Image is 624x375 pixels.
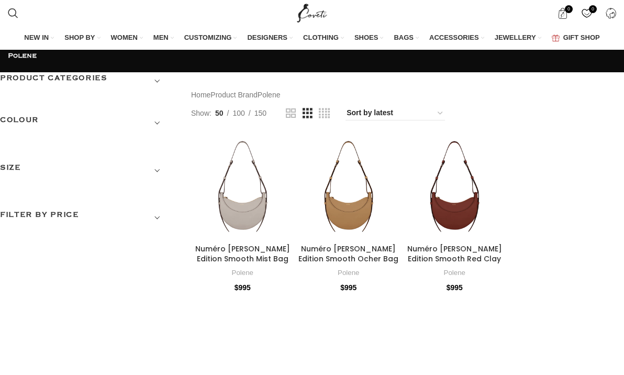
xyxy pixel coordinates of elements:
a: Polene [444,269,465,277]
select: Shop order [346,106,445,120]
span: CUSTOMIZING [184,33,232,42]
span: $ [447,283,451,292]
a: MEN [153,27,174,49]
a: 50 [211,107,227,119]
a: 0 [552,3,573,24]
a: Polene [232,269,253,277]
span: SHOP BY [64,33,95,42]
a: DESIGNERS [247,27,293,49]
span: Polene [258,89,281,101]
a: GIFT SHOP [552,27,600,49]
a: Grid view 3 [303,107,313,120]
span: $ [340,283,344,292]
span: Product Brand [210,89,258,101]
a: ACCESSORIES [429,27,484,49]
div: Main navigation [3,27,621,49]
a: Grid view 4 [319,107,330,120]
a: Site logo [295,8,330,17]
a: Numéro [PERSON_NAME] Edition Smooth Mist Bag [195,244,290,264]
span: ACCESSORIES [429,33,479,42]
a: BAGS [394,27,419,49]
span: 100 [232,109,244,117]
span: SHOES [354,33,378,42]
a: Home [191,89,210,101]
a: CUSTOMIZING [184,27,237,49]
bdi: 995 [235,283,251,292]
a: Polene [338,269,359,277]
a: JEWELLERY [495,27,541,49]
nav: Breadcrumb [191,89,280,101]
span: DESIGNERS [247,33,287,42]
a: Numéro [PERSON_NAME] Edition Smooth Red Clay Bag [407,244,502,274]
span: GIFT SHOP [563,33,600,42]
span: 0 [565,5,573,13]
span: BAGS [394,33,414,42]
a: NEW IN [24,27,54,49]
a: 0 [576,3,597,24]
a: 150 [251,107,270,119]
a: SHOES [354,27,384,49]
span: Show [191,107,211,119]
span: WOMEN [111,33,138,42]
span: 50 [215,109,224,117]
span: 0 [589,5,597,13]
a: WOMEN [111,27,143,49]
bdi: 995 [340,283,356,292]
img: GiftBag [552,35,560,41]
span: NEW IN [24,33,49,42]
a: CLOTHING [303,27,344,49]
a: Grid view 2 [286,107,296,120]
span: CLOTHING [303,33,339,42]
span: $ [235,283,239,292]
bdi: 995 [447,283,463,292]
a: Search [3,3,24,24]
span: JEWELLERY [495,33,536,42]
div: My Wishlist [576,3,597,24]
a: 100 [229,107,248,119]
span: MEN [153,33,169,42]
a: Numéro [PERSON_NAME] Edition Smooth Ocher Bag [298,244,398,264]
span: 150 [254,109,266,117]
a: SHOP BY [64,27,100,49]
